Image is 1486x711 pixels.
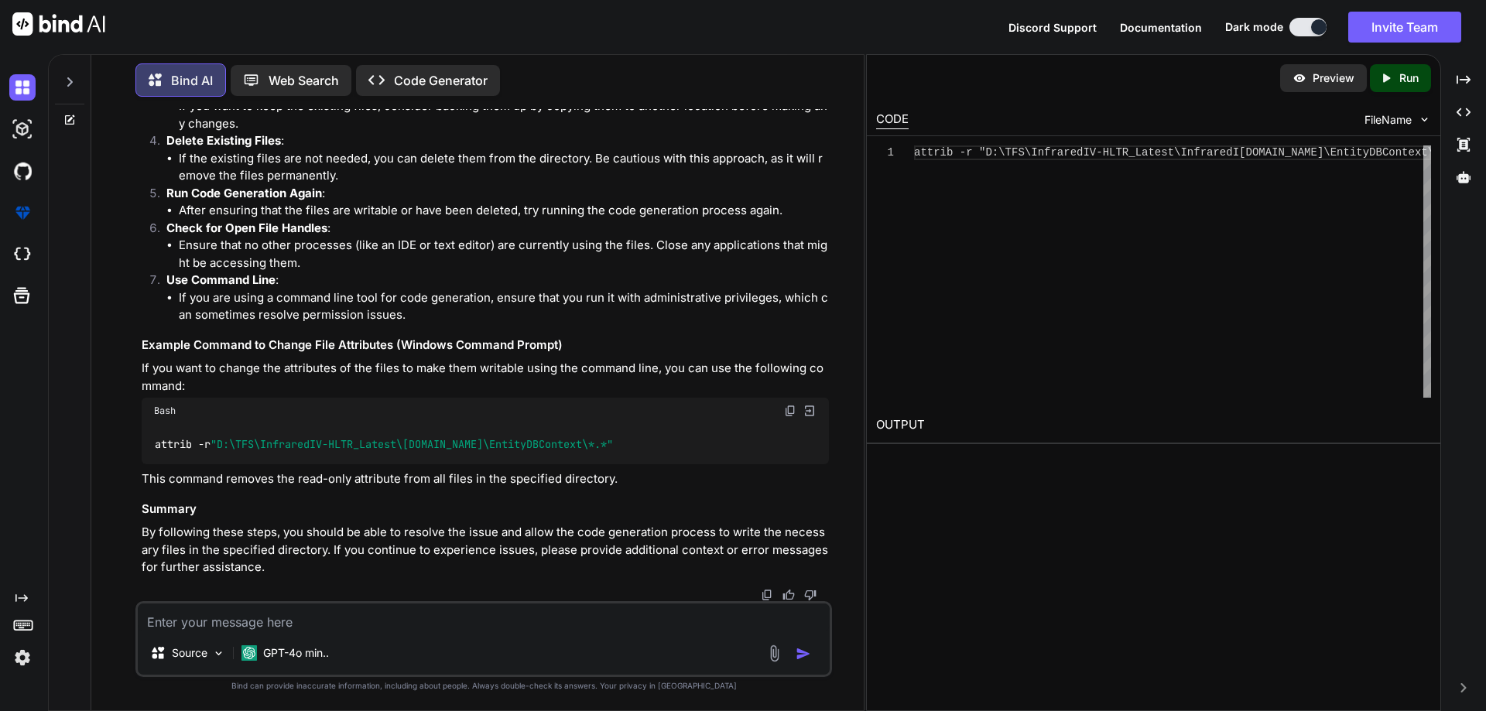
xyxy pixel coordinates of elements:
[1225,19,1283,35] span: Dark mode
[166,272,829,289] p: :
[263,645,329,661] p: GPT-4o min..
[1313,70,1354,86] p: Preview
[1120,19,1202,36] button: Documentation
[211,437,613,451] span: "D:\TFS\InfraredIV-HLTR_Latest\[DOMAIN_NAME]\EntityDBContext\*.*"
[179,150,829,185] li: If the existing files are not needed, you can delete them from the directory. Be cautious with th...
[394,71,488,90] p: Code Generator
[269,71,339,90] p: Web Search
[1348,12,1461,43] button: Invite Team
[1008,21,1097,34] span: Discord Support
[154,405,176,417] span: Bash
[179,202,829,220] li: After ensuring that the files are writable or have been deleted, try running the code generation ...
[1418,113,1431,126] img: chevron down
[135,680,832,692] p: Bind can provide inaccurate information, including about people. Always double-check its answers....
[914,146,1239,159] span: attrib -r "D:\TFS\InfraredIV-HLTR_Latest\InfraredI
[9,74,36,101] img: darkChat
[1120,21,1202,34] span: Documentation
[782,589,795,601] img: like
[166,272,276,287] strong: Use Command Line
[765,644,783,662] img: attachment
[166,220,829,238] p: :
[9,116,36,142] img: darkAi-studio
[166,185,829,203] p: :
[803,404,817,418] img: Open in Browser
[172,645,207,661] p: Source
[761,589,773,601] img: copy
[796,646,811,661] img: icon
[179,237,829,272] li: Ensure that no other processes (like an IDE or text editor) are currently using the files. Close ...
[154,436,615,453] code: attrib -r
[12,12,105,36] img: Bind AI
[179,289,829,324] li: If you are using a command line tool for code generation, ensure that you run it with administrat...
[9,158,36,184] img: githubDark
[166,220,327,235] strong: Check for Open File Handles
[804,589,817,601] img: dislike
[1399,70,1419,86] p: Run
[1239,146,1460,159] span: [DOMAIN_NAME]\EntityDBContext\*.*"
[179,97,829,132] li: If you want to keep the existing files, consider backing them up by copying them to another locat...
[876,145,894,160] div: 1
[9,200,36,226] img: premium
[166,132,829,150] p: :
[876,111,909,129] div: CODE
[166,186,322,200] strong: Run Code Generation Again
[166,133,281,148] strong: Delete Existing Files
[1293,71,1306,85] img: preview
[142,470,829,488] p: This command removes the read-only attribute from all files in the specified directory.
[142,337,829,354] h3: Example Command to Change File Attributes (Windows Command Prompt)
[142,501,829,518] h3: Summary
[212,647,225,660] img: Pick Models
[1008,19,1097,36] button: Discord Support
[142,524,829,576] p: By following these steps, you should be able to resolve the issue and allow the code generation p...
[241,645,257,661] img: GPT-4o mini
[1364,112,1412,128] span: FileName
[867,407,1440,443] h2: OUTPUT
[9,241,36,268] img: cloudideIcon
[9,644,36,671] img: settings
[171,71,213,90] p: Bind AI
[784,405,796,417] img: copy
[142,360,829,395] p: If you want to change the attributes of the files to make them writable using the command line, y...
